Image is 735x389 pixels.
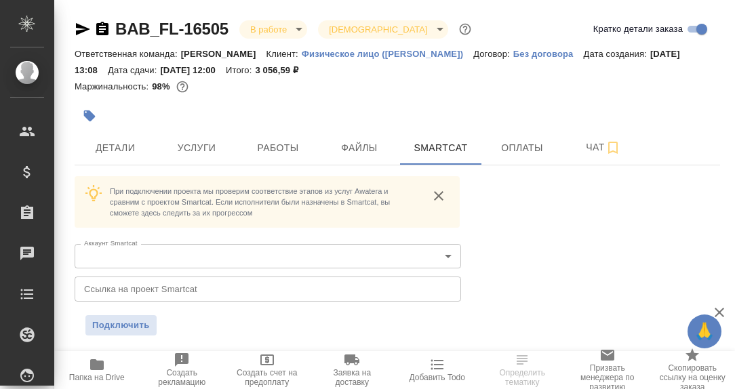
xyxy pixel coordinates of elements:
[239,20,307,39] div: В работе
[318,368,387,387] span: Заявка на доставку
[224,351,310,389] button: Создать счет на предоплату
[246,24,291,35] button: В работе
[75,101,104,131] button: Добавить тэг
[327,140,392,157] span: Файлы
[75,81,152,91] p: Маржинальность:
[152,81,173,91] p: 98%
[255,65,309,75] p: 3 056,59 ₽
[325,24,431,35] button: [DEMOGRAPHIC_DATA]
[233,368,302,387] span: Создать счет на предоплату
[688,314,721,348] button: 🙏
[488,368,557,387] span: Определить тематику
[83,140,148,157] span: Детали
[302,47,473,59] a: Физическое лицо ([PERSON_NAME])
[318,20,448,39] div: В работе
[245,140,311,157] span: Работы
[94,21,111,37] button: Скопировать ссылку
[310,351,395,389] button: Заявка на доставку
[75,21,91,37] button: Скопировать ссылку для ЯМессенджера
[75,244,461,268] div: ​
[108,65,160,75] p: Дата сдачи:
[429,186,449,206] button: close
[75,49,181,59] p: Ответственная команда:
[266,49,302,59] p: Клиент:
[513,49,584,59] p: Без договора
[456,20,474,38] button: Доп статусы указывают на важность/срочность заказа
[571,139,636,156] span: Чат
[110,186,418,218] p: При подключении проекта мы проверим соответствие этапов из услуг Awatera и сравним с проектом Sma...
[593,22,683,36] span: Кратко детали заказа
[480,351,565,389] button: Определить тематику
[160,65,226,75] p: [DATE] 12:00
[164,140,229,157] span: Услуги
[473,49,513,59] p: Договор:
[140,351,225,389] button: Создать рекламацию
[148,368,217,387] span: Создать рекламацию
[181,49,266,59] p: [PERSON_NAME]
[408,140,473,157] span: Smartcat
[490,140,555,157] span: Оплаты
[302,49,473,59] p: Физическое лицо ([PERSON_NAME])
[605,140,621,156] svg: Подписаться
[513,47,584,59] a: Без договора
[565,351,650,389] button: Призвать менеджера по развитию
[583,49,650,59] p: Дата создания:
[115,20,229,38] a: BAB_FL-16505
[85,315,157,335] button: Подключить
[92,319,150,332] span: Подключить
[174,78,191,96] button: 48.72 RUB;
[226,65,255,75] p: Итого:
[693,317,716,346] span: 🙏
